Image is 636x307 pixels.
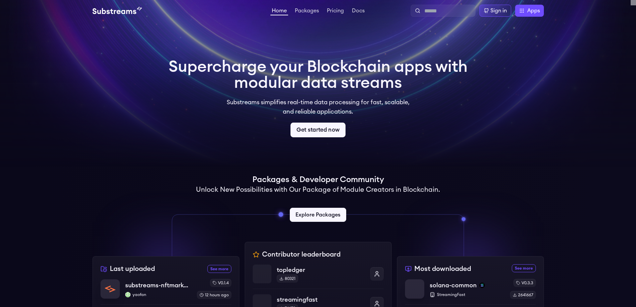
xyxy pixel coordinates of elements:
[351,8,366,15] a: Docs
[125,292,131,297] img: yaofan
[405,280,424,298] img: solana-common
[125,281,192,290] p: substreams-nftmarketplace
[290,208,346,222] a: Explore Packages
[527,7,540,15] span: Apps
[277,295,365,304] p: streamingfast
[405,279,536,304] a: solana-commonsolana-commonsolanaStreamingFastv0.3.32641667
[430,292,505,297] p: StreamingFast
[100,279,231,304] a: substreams-nftmarketplacesubstreams-nftmarketplaceyaofanyaofanv0.1.412 hours ago
[293,8,320,15] a: Packages
[510,291,536,299] div: 2641667
[222,98,414,116] p: Substreams simplifies real-time data processing for fast, scalable, and reliable applications.
[290,123,346,137] a: Get started now
[196,185,440,194] h2: Unlock New Possibilities with Our Package of Module Creators in Blockchain.
[479,283,485,288] img: solana
[277,275,298,283] div: 80321
[253,265,271,283] img: topledger
[252,174,384,185] h1: Packages & Developer Community
[479,5,511,17] a: Sign in
[125,292,192,297] p: yaofan
[326,8,345,15] a: Pricing
[253,265,384,289] a: topledgertopledger80321
[513,279,536,287] div: v0.3.3
[490,7,507,15] div: Sign in
[169,59,468,91] h1: Supercharge your Blockchain apps with modular data streams
[207,265,231,273] a: See more recently uploaded packages
[277,265,365,275] p: topledger
[101,280,120,298] img: substreams-nftmarketplace
[430,281,477,290] p: solana-common
[512,264,536,272] a: See more most downloaded packages
[197,291,231,299] div: 12 hours ago
[92,7,142,15] img: Substream's logo
[270,8,288,15] a: Home
[210,279,231,287] div: v0.1.4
